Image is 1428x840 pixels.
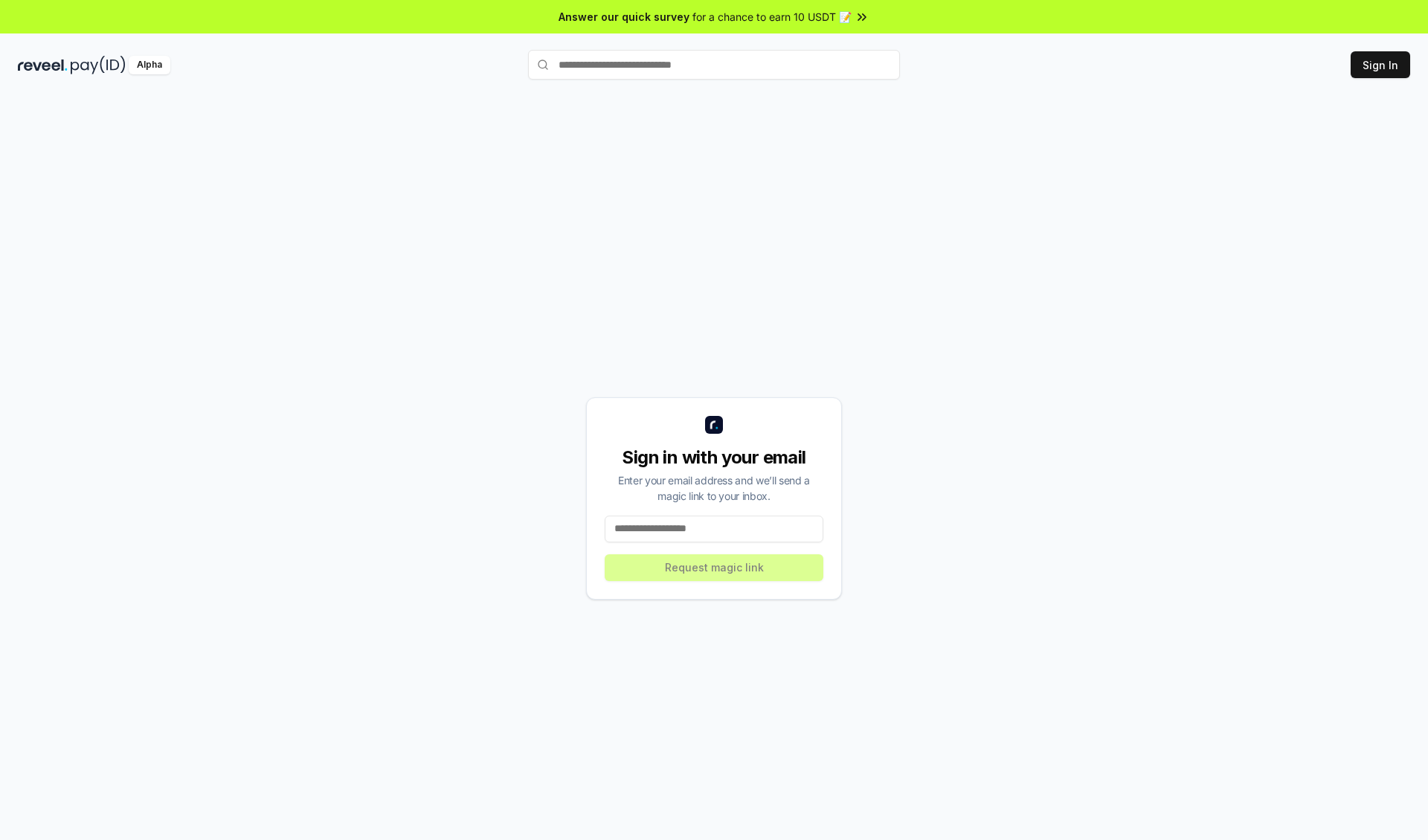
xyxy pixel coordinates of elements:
img: reveel_dark [18,56,68,74]
img: pay_id [71,56,126,74]
div: Alpha [129,56,170,74]
div: Sign in with your email [605,446,823,469]
span: for a chance to earn 10 USDT 📝 [692,9,852,25]
img: logo_small [705,416,723,434]
div: Enter your email address and we’ll send a magic link to your inbox. [605,472,823,504]
span: Answer our quick survey [559,9,689,25]
button: Sign In [1351,51,1410,78]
